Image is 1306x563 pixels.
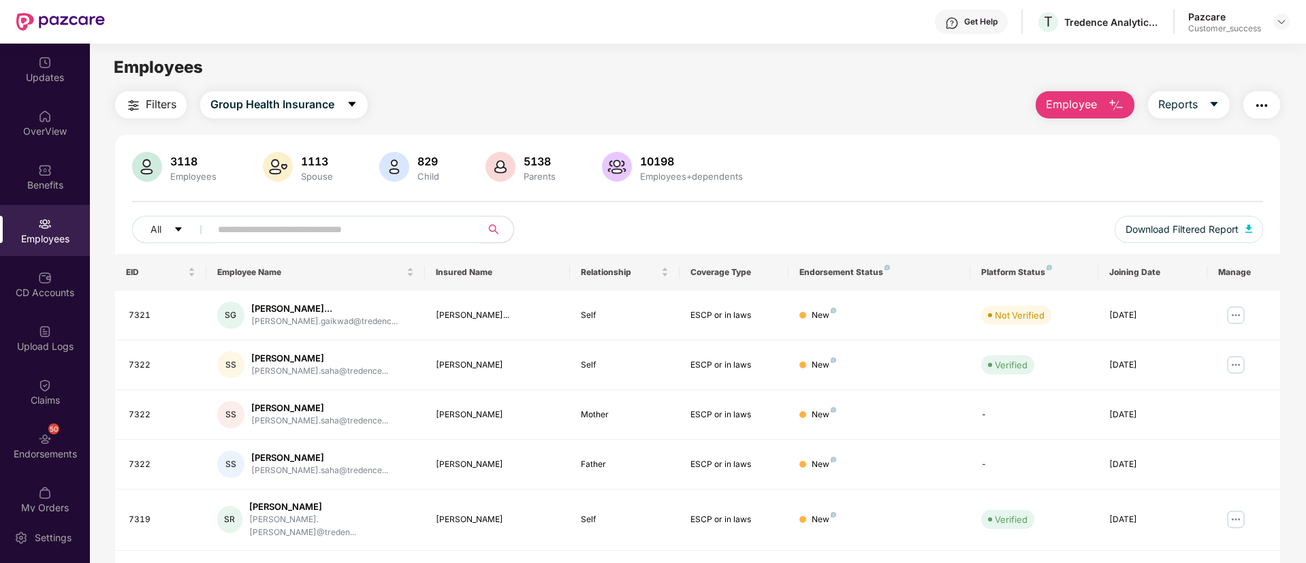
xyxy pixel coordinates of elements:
img: New Pazcare Logo [16,13,105,31]
span: caret-down [347,99,357,111]
div: [PERSON_NAME].[PERSON_NAME]@treden... [249,513,413,539]
div: ESCP or in laws [690,309,778,322]
img: svg+xml;base64,PHN2ZyBpZD0iSG9tZSIgeG1sbnM9Imh0dHA6Ly93d3cudzMub3JnLzIwMDAvc3ZnIiB3aWR0aD0iMjAiIG... [38,110,52,123]
div: ESCP or in laws [690,408,778,421]
img: svg+xml;base64,PHN2ZyBpZD0iRW5kb3JzZW1lbnRzIiB4bWxucz0iaHR0cDovL3d3dy53My5vcmcvMjAwMC9zdmciIHdpZH... [38,432,52,446]
img: svg+xml;base64,PHN2ZyB4bWxucz0iaHR0cDovL3d3dy53My5vcmcvMjAwMC9zdmciIHdpZHRoPSI4IiBoZWlnaHQ9IjgiIH... [831,308,836,313]
div: Mother [581,408,668,421]
div: Pazcare [1188,10,1261,23]
img: svg+xml;base64,PHN2ZyB4bWxucz0iaHR0cDovL3d3dy53My5vcmcvMjAwMC9zdmciIHdpZHRoPSI4IiBoZWlnaHQ9IjgiIH... [831,457,836,462]
th: Manage [1207,254,1280,291]
span: Reports [1158,96,1198,113]
div: SS [217,401,244,428]
img: svg+xml;base64,PHN2ZyB4bWxucz0iaHR0cDovL3d3dy53My5vcmcvMjAwMC9zdmciIHhtbG5zOnhsaW5rPSJodHRwOi8vd3... [485,152,515,182]
div: [PERSON_NAME]... [436,309,560,322]
img: svg+xml;base64,PHN2ZyB4bWxucz0iaHR0cDovL3d3dy53My5vcmcvMjAwMC9zdmciIHdpZHRoPSIyNCIgaGVpZ2h0PSIyNC... [1254,97,1270,114]
div: 7321 [129,309,195,322]
span: Employees [114,57,203,77]
img: manageButton [1225,509,1247,530]
div: [PERSON_NAME].saha@tredence... [251,365,388,378]
div: 7319 [129,513,195,526]
td: - [970,440,1098,489]
div: 7322 [129,359,195,372]
div: SR [217,506,242,533]
img: svg+xml;base64,PHN2ZyB4bWxucz0iaHR0cDovL3d3dy53My5vcmcvMjAwMC9zdmciIHhtbG5zOnhsaW5rPSJodHRwOi8vd3... [132,152,162,182]
div: New [812,458,836,471]
div: [PERSON_NAME]... [251,302,398,315]
div: ESCP or in laws [690,359,778,372]
img: manageButton [1225,304,1247,326]
th: Joining Date [1098,254,1207,291]
button: Download Filtered Report [1115,216,1263,243]
div: 3118 [168,155,219,168]
img: svg+xml;base64,PHN2ZyBpZD0iTXlfT3JkZXJzIiBkYXRhLW5hbWU9Ik15IE9yZGVycyIgeG1sbnM9Imh0dHA6Ly93d3cudz... [38,486,52,500]
img: svg+xml;base64,PHN2ZyB4bWxucz0iaHR0cDovL3d3dy53My5vcmcvMjAwMC9zdmciIHhtbG5zOnhsaW5rPSJodHRwOi8vd3... [379,152,409,182]
div: [PERSON_NAME] [436,513,560,526]
img: svg+xml;base64,PHN2ZyB4bWxucz0iaHR0cDovL3d3dy53My5vcmcvMjAwMC9zdmciIHdpZHRoPSI4IiBoZWlnaHQ9IjgiIH... [1047,265,1052,270]
img: svg+xml;base64,PHN2ZyB4bWxucz0iaHR0cDovL3d3dy53My5vcmcvMjAwMC9zdmciIHhtbG5zOnhsaW5rPSJodHRwOi8vd3... [1108,97,1124,114]
span: caret-down [1209,99,1220,111]
div: Get Help [964,16,998,27]
div: Self [581,359,668,372]
div: Not Verified [995,308,1045,322]
img: svg+xml;base64,PHN2ZyBpZD0iVXBsb2FkX0xvZ3MiIGRhdGEtbmFtZT0iVXBsb2FkIExvZ3MiIHhtbG5zPSJodHRwOi8vd3... [38,325,52,338]
span: EID [126,267,185,278]
div: Self [581,309,668,322]
img: svg+xml;base64,PHN2ZyB4bWxucz0iaHR0cDovL3d3dy53My5vcmcvMjAwMC9zdmciIHhtbG5zOnhsaW5rPSJodHRwOi8vd3... [602,152,632,182]
th: Insured Name [425,254,571,291]
img: svg+xml;base64,PHN2ZyBpZD0iSGVscC0zMngzMiIgeG1sbnM9Imh0dHA6Ly93d3cudzMub3JnLzIwMDAvc3ZnIiB3aWR0aD... [945,16,959,30]
div: [DATE] [1109,359,1196,372]
div: Employees+dependents [637,171,746,182]
button: Group Health Insurancecaret-down [200,91,368,118]
div: 5138 [521,155,558,168]
div: [PERSON_NAME] [436,458,560,471]
div: [PERSON_NAME] [436,359,560,372]
div: SS [217,451,244,478]
div: Child [415,171,442,182]
div: Spouse [298,171,336,182]
span: Filters [146,96,176,113]
img: svg+xml;base64,PHN2ZyBpZD0iQ2xhaW0iIHhtbG5zPSJodHRwOi8vd3d3LnczLm9yZy8yMDAwL3N2ZyIgd2lkdGg9IjIwIi... [38,379,52,392]
div: [PERSON_NAME] [251,402,388,415]
div: [PERSON_NAME].saha@tredence... [251,415,388,428]
div: Endorsement Status [799,267,959,278]
span: search [480,224,507,235]
div: [DATE] [1109,458,1196,471]
div: SG [217,302,244,329]
div: 7322 [129,458,195,471]
span: Group Health Insurance [210,96,334,113]
th: Coverage Type [680,254,789,291]
span: Employee Name [217,267,404,278]
div: [PERSON_NAME].gaikwad@tredenc... [251,315,398,328]
span: Download Filtered Report [1126,222,1239,237]
div: [PERSON_NAME] [249,500,413,513]
img: svg+xml;base64,PHN2ZyBpZD0iQmVuZWZpdHMiIHhtbG5zPSJodHRwOi8vd3d3LnczLm9yZy8yMDAwL3N2ZyIgd2lkdGg9Ij... [38,163,52,177]
img: svg+xml;base64,PHN2ZyB4bWxucz0iaHR0cDovL3d3dy53My5vcmcvMjAwMC9zdmciIHdpZHRoPSI4IiBoZWlnaHQ9IjgiIH... [831,407,836,413]
img: svg+xml;base64,PHN2ZyBpZD0iRW1wbG95ZWVzIiB4bWxucz0iaHR0cDovL3d3dy53My5vcmcvMjAwMC9zdmciIHdpZHRoPS... [38,217,52,231]
div: 50 [48,423,59,434]
img: svg+xml;base64,PHN2ZyB4bWxucz0iaHR0cDovL3d3dy53My5vcmcvMjAwMC9zdmciIHdpZHRoPSI4IiBoZWlnaHQ9IjgiIH... [831,357,836,363]
div: Platform Status [981,267,1087,278]
span: caret-down [174,225,183,236]
span: Relationship [581,267,658,278]
div: Parents [521,171,558,182]
div: ESCP or in laws [690,513,778,526]
div: New [812,408,836,421]
button: Allcaret-down [132,216,215,243]
td: - [970,390,1098,440]
th: Employee Name [206,254,425,291]
div: Tredence Analytics Solutions Private Limited [1064,16,1160,29]
img: svg+xml;base64,PHN2ZyBpZD0iU2V0dGluZy0yMHgyMCIgeG1sbnM9Imh0dHA6Ly93d3cudzMub3JnLzIwMDAvc3ZnIiB3aW... [14,531,28,545]
div: 10198 [637,155,746,168]
button: Employee [1036,91,1134,118]
div: [DATE] [1109,408,1196,421]
img: svg+xml;base64,PHN2ZyBpZD0iVXBkYXRlZCIgeG1sbnM9Imh0dHA6Ly93d3cudzMub3JnLzIwMDAvc3ZnIiB3aWR0aD0iMj... [38,56,52,69]
div: Self [581,513,668,526]
img: svg+xml;base64,PHN2ZyB4bWxucz0iaHR0cDovL3d3dy53My5vcmcvMjAwMC9zdmciIHdpZHRoPSI4IiBoZWlnaHQ9IjgiIH... [831,512,836,517]
span: All [150,222,161,237]
th: EID [115,254,206,291]
div: 7322 [129,408,195,421]
button: search [480,216,514,243]
img: svg+xml;base64,PHN2ZyB4bWxucz0iaHR0cDovL3d3dy53My5vcmcvMjAwMC9zdmciIHdpZHRoPSI4IiBoZWlnaHQ9IjgiIH... [885,265,890,270]
button: Filters [115,91,187,118]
